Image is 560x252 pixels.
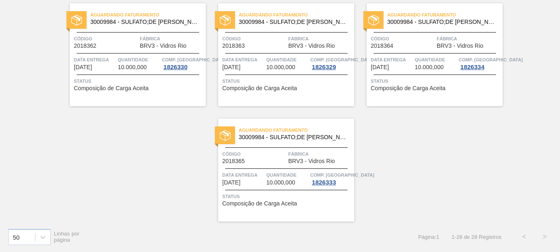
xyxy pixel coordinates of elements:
span: BRV3 - Vidros Rio [140,43,186,49]
button: < [514,226,534,247]
span: Comp. Carga [162,56,226,64]
div: 1826329 [310,64,337,70]
span: Quantidade [118,56,160,64]
span: 03/10/2025 [371,64,389,70]
div: 1826334 [459,64,486,70]
span: Comp. Carga [310,56,374,64]
span: Composição de Carga Aceita [74,85,148,91]
div: 1826333 [310,179,337,186]
a: statusAguardando Faturamento30009984 - SULFATO;DE [PERSON_NAME];;Código2018363FábricaBRV3 - Vidro... [206,3,354,106]
span: Composição de Carga Aceita [371,85,445,91]
span: 2018362 [74,43,96,49]
span: Quantidade [266,56,308,64]
span: Fábrica [437,35,501,43]
span: Linhas por página [54,231,80,243]
img: status [220,15,231,26]
span: Fábrica [288,35,352,43]
div: 1826330 [162,64,189,70]
span: Aguardando Faturamento [90,11,206,19]
span: 30009984 - SULFATO;DE SODIO ANIDRO;; [90,19,199,25]
span: Página : 1 [418,234,439,240]
span: Composição de Carga Aceita [222,201,297,207]
span: 2018364 [371,43,393,49]
span: Código [222,150,286,158]
a: Comp. [GEOGRAPHIC_DATA]1826334 [459,56,501,70]
span: Comp. Carga [459,56,522,64]
span: BRV3 - Vidros Rio [288,158,335,164]
span: 30009984 - SULFATO;DE SODIO ANIDRO;; [387,19,496,25]
span: 27/09/2025 [74,64,92,70]
span: Aguardando Faturamento [239,126,354,134]
span: Status [371,77,501,85]
span: Quantidade [266,171,308,179]
span: 27/09/2025 [222,64,240,70]
img: status [220,130,231,141]
span: 2018363 [222,43,245,49]
span: 10.000,000 [266,180,295,186]
a: statusAguardando Faturamento30009984 - SULFATO;DE [PERSON_NAME];;Código2018362FábricaBRV3 - Vidro... [57,3,206,106]
span: Data entrega [371,56,413,64]
span: Código [222,35,286,43]
span: Fábrica [140,35,204,43]
span: BRV3 - Vidros Rio [288,43,335,49]
a: statusAguardando Faturamento30009984 - SULFATO;DE [PERSON_NAME];;Código2018364FábricaBRV3 - Vidro... [354,3,503,106]
span: Quantidade [415,56,457,64]
div: 50 [13,233,20,240]
span: Código [371,35,435,43]
a: statusAguardando Faturamento30009984 - SULFATO;DE [PERSON_NAME];;Código2018365FábricaBRV3 - Vidro... [206,119,354,222]
span: 1 - 28 de 28 Registros [452,234,501,240]
span: Status [222,77,352,85]
span: Comp. Carga [310,171,374,179]
span: 10.000,000 [415,64,444,70]
span: 30009984 - SULFATO;DE SODIO ANIDRO;; [239,19,348,25]
span: Aguardando Faturamento [239,11,354,19]
span: Fábrica [288,150,352,158]
button: > [534,226,555,247]
span: Data entrega [222,171,264,179]
span: 30009984 - SULFATO;DE SODIO ANIDRO;; [239,134,348,140]
img: status [368,15,379,26]
span: Código [74,35,138,43]
a: Comp. [GEOGRAPHIC_DATA]1826329 [310,56,352,70]
a: Comp. [GEOGRAPHIC_DATA]1826330 [162,56,204,70]
img: status [71,15,82,26]
span: 03/10/2025 [222,180,240,186]
span: Composição de Carga Aceita [222,85,297,91]
span: Status [74,77,204,85]
a: Comp. [GEOGRAPHIC_DATA]1826333 [310,171,352,186]
span: 2018365 [222,158,245,164]
span: Aguardando Faturamento [387,11,503,19]
span: Data entrega [222,56,264,64]
span: Data entrega [74,56,116,64]
span: 10.000,000 [266,64,295,70]
span: 10.000,000 [118,64,147,70]
span: BRV3 - Vidros Rio [437,43,483,49]
span: Status [222,192,352,201]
